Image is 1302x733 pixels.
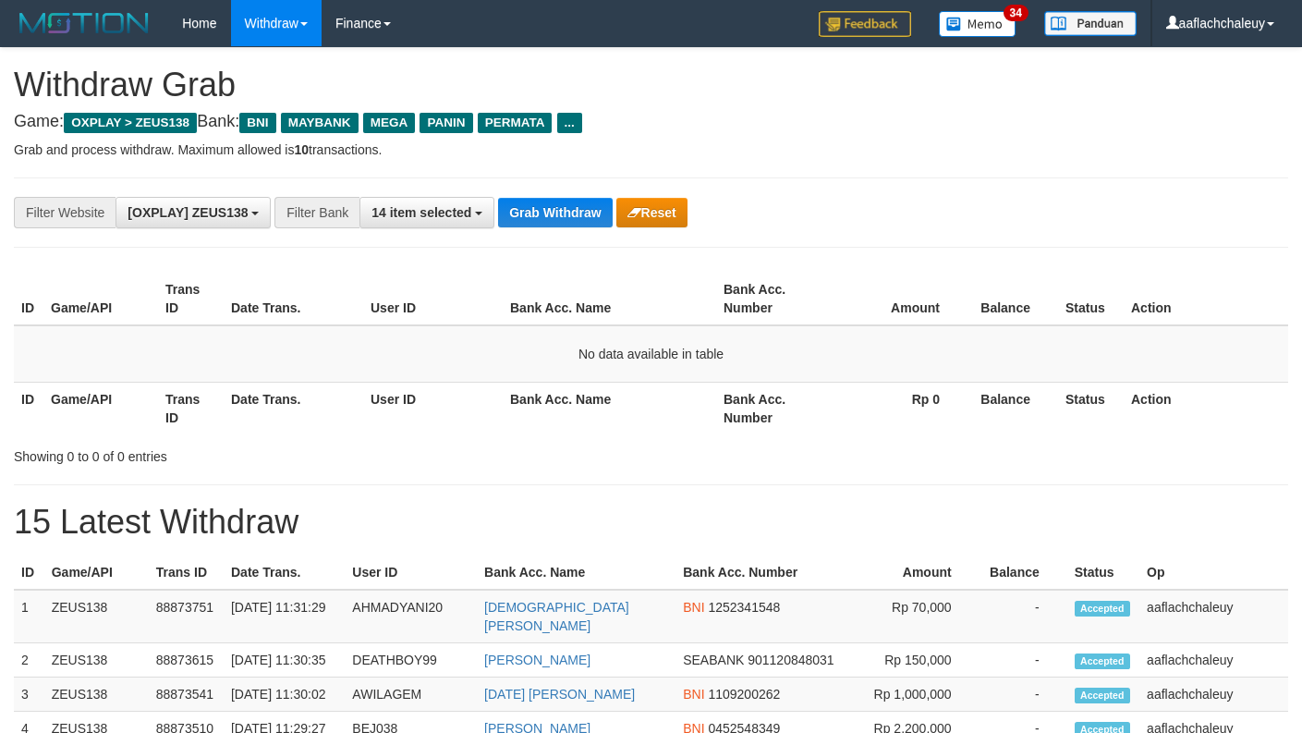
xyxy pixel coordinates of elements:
[831,382,967,434] th: Rp 0
[716,273,831,325] th: Bank Acc. Number
[853,678,980,712] td: Rp 1,000,000
[224,590,345,643] td: [DATE] 11:31:29
[14,590,44,643] td: 1
[1067,556,1139,590] th: Status
[14,643,44,678] td: 2
[557,113,582,133] span: ...
[980,590,1067,643] td: -
[831,273,967,325] th: Amount
[363,382,503,434] th: User ID
[128,205,248,220] span: [OXPLAY] ZEUS138
[14,556,44,590] th: ID
[274,197,359,228] div: Filter Bank
[939,11,1016,37] img: Button%20Memo.svg
[239,113,275,133] span: BNI
[158,273,224,325] th: Trans ID
[1139,678,1288,712] td: aaflachchaleuy
[748,653,834,667] span: Copy 901120848031 to clipboard
[1058,273,1124,325] th: Status
[363,113,416,133] span: MEGA
[44,556,149,590] th: Game/API
[967,382,1058,434] th: Balance
[345,643,477,678] td: DEATHBOY99
[1044,11,1137,36] img: panduan.png
[224,556,345,590] th: Date Trans.
[14,140,1288,159] p: Grab and process withdraw. Maximum allowed is transactions.
[708,600,780,615] span: Copy 1252341548 to clipboard
[158,382,224,434] th: Trans ID
[503,382,716,434] th: Bank Acc. Name
[345,556,477,590] th: User ID
[14,9,154,37] img: MOTION_logo.png
[1139,556,1288,590] th: Op
[44,643,149,678] td: ZEUS138
[967,273,1058,325] th: Balance
[281,113,359,133] span: MAYBANK
[683,687,704,702] span: BNI
[43,382,158,434] th: Game/API
[14,67,1288,104] h1: Withdraw Grab
[224,643,345,678] td: [DATE] 11:30:35
[1075,654,1130,669] span: Accepted
[345,678,477,712] td: AWILAGEM
[1124,273,1288,325] th: Action
[1004,5,1028,21] span: 34
[224,273,363,325] th: Date Trans.
[484,600,629,633] a: [DEMOGRAPHIC_DATA][PERSON_NAME]
[1075,688,1130,703] span: Accepted
[294,142,309,157] strong: 10
[149,678,224,712] td: 88873541
[1058,382,1124,434] th: Status
[980,678,1067,712] td: -
[478,113,553,133] span: PERMATA
[853,643,980,678] td: Rp 150,000
[980,556,1067,590] th: Balance
[1124,382,1288,434] th: Action
[149,643,224,678] td: 88873615
[14,382,43,434] th: ID
[683,653,744,667] span: SEABANK
[64,113,197,133] span: OXPLAY > ZEUS138
[14,440,529,466] div: Showing 0 to 0 of 0 entries
[1075,601,1130,617] span: Accepted
[14,678,44,712] td: 3
[224,678,345,712] td: [DATE] 11:30:02
[853,556,980,590] th: Amount
[345,590,477,643] td: AHMADYANI20
[359,197,494,228] button: 14 item selected
[14,197,116,228] div: Filter Website
[43,273,158,325] th: Game/API
[44,590,149,643] td: ZEUS138
[224,382,363,434] th: Date Trans.
[980,643,1067,678] td: -
[14,325,1288,383] td: No data available in table
[420,113,472,133] span: PANIN
[1139,643,1288,678] td: aaflachchaleuy
[708,687,780,702] span: Copy 1109200262 to clipboard
[853,590,980,643] td: Rp 70,000
[371,205,471,220] span: 14 item selected
[1139,590,1288,643] td: aaflachchaleuy
[14,273,43,325] th: ID
[14,113,1288,131] h4: Game: Bank:
[616,198,688,227] button: Reset
[363,273,503,325] th: User ID
[819,11,911,37] img: Feedback.jpg
[675,556,853,590] th: Bank Acc. Number
[498,198,612,227] button: Grab Withdraw
[44,678,149,712] td: ZEUS138
[484,687,635,702] a: [DATE] [PERSON_NAME]
[149,590,224,643] td: 88873751
[116,197,271,228] button: [OXPLAY] ZEUS138
[14,504,1288,541] h1: 15 Latest Withdraw
[683,600,704,615] span: BNI
[484,653,590,667] a: [PERSON_NAME]
[503,273,716,325] th: Bank Acc. Name
[477,556,675,590] th: Bank Acc. Name
[716,382,831,434] th: Bank Acc. Number
[149,556,224,590] th: Trans ID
